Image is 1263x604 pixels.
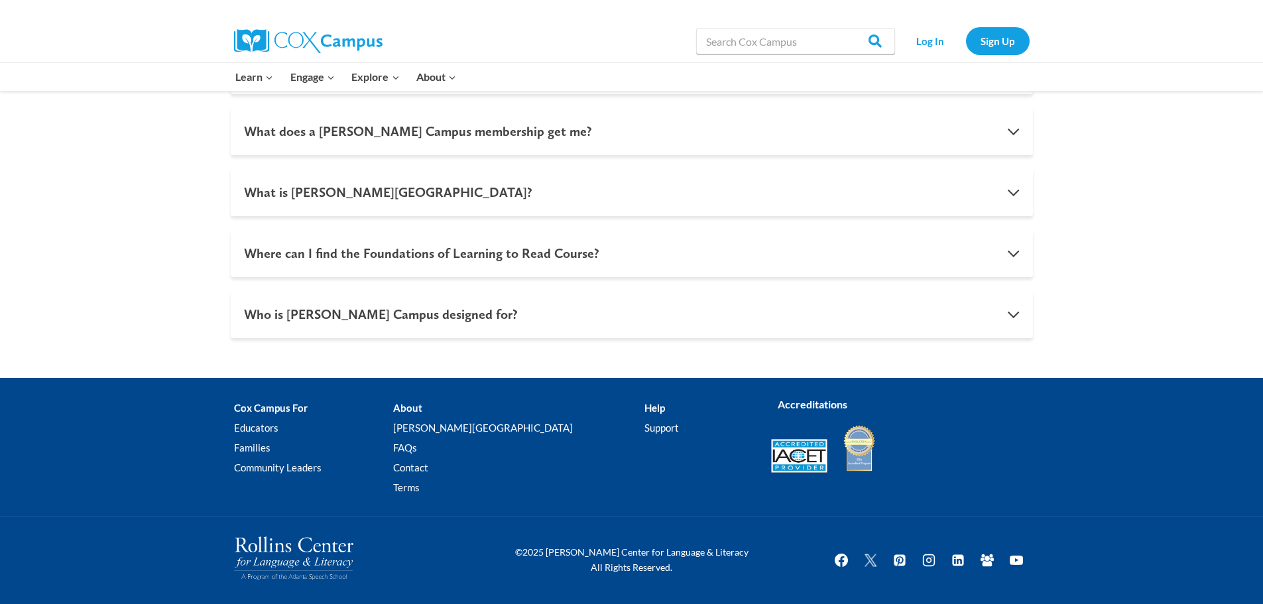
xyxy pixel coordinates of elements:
img: IDA Accredited [843,424,876,473]
a: Log In [902,27,959,54]
button: Child menu of Explore [343,63,408,91]
a: Facebook Group [974,547,1000,574]
button: What does a [PERSON_NAME] Campus membership get me? [231,107,1033,155]
img: Rollins Center for Language & Literacy - A Program of the Atlanta Speech School [234,536,353,580]
button: Who is [PERSON_NAME] Campus designed for? [231,290,1033,338]
button: Where can I find the Foundations of Learning to Read Course? [231,229,1033,277]
a: Educators [234,418,393,438]
a: Twitter [857,547,884,574]
a: Families [234,438,393,457]
img: Twitter X icon white [863,552,878,568]
input: Search Cox Campus [696,28,895,54]
img: Cox Campus [234,29,383,53]
strong: Accreditations [778,398,847,410]
a: FAQs [393,438,644,457]
p: ©2025 [PERSON_NAME] Center for Language & Literacy All Rights Reserved. [506,545,758,575]
button: What is [PERSON_NAME][GEOGRAPHIC_DATA]? [231,168,1033,216]
a: [PERSON_NAME][GEOGRAPHIC_DATA] [393,418,644,438]
a: Terms [393,477,644,497]
a: Support [644,418,751,438]
button: Child menu of About [408,63,465,91]
a: Pinterest [886,547,913,574]
a: Contact [393,457,644,477]
button: Child menu of Learn [227,63,282,91]
nav: Primary Navigation [227,63,465,91]
a: Facebook [828,547,855,574]
nav: Secondary Navigation [902,27,1030,54]
a: Community Leaders [234,457,393,477]
a: Instagram [916,547,942,574]
a: YouTube [1003,547,1030,574]
a: Linkedin [945,547,971,574]
a: Sign Up [966,27,1030,54]
button: Child menu of Engage [282,63,343,91]
img: Accredited IACET® Provider [771,439,827,473]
